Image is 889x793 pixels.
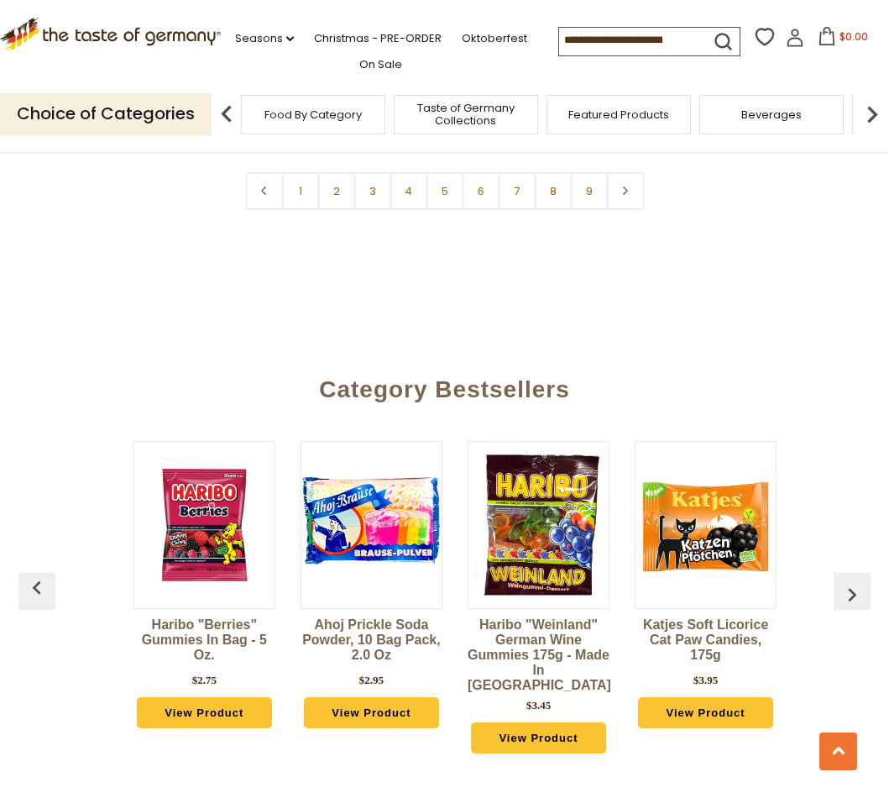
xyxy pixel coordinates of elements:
[498,172,536,210] a: 7
[317,172,355,210] a: 2
[301,617,442,668] a: Ahoj Prickle Soda Powder, 10 bag pack, 2.0 oz
[468,455,609,596] img: Haribo
[839,581,865,608] img: previous arrow
[27,351,862,420] div: Category Bestsellers
[635,455,776,596] img: Katjes Soft Licorice Cat Paw Candies, 175g
[399,102,533,127] a: Taste of Germany Collections
[304,697,439,729] a: View Product
[390,172,427,210] a: 4
[24,575,50,601] img: previous arrow
[808,27,879,52] button: $0.00
[638,697,773,729] a: View Product
[134,455,275,596] img: Haribo
[526,697,551,714] div: $3.45
[314,29,442,48] a: Christmas - PRE-ORDER
[839,29,868,44] span: $0.00
[133,617,275,668] a: Haribo "Berries" Gummies in Bag - 5 oz.
[210,97,243,131] img: previous arrow
[471,722,606,754] a: View Product
[635,617,777,668] a: Katjes Soft Licorice Cat Paw Candies, 175g
[855,97,889,131] img: next arrow
[741,108,802,121] a: Beverages
[353,172,391,210] a: 3
[192,672,217,689] div: $2.75
[568,108,669,121] a: Featured Products
[359,55,402,74] a: On Sale
[468,617,609,693] a: Haribo "Weinland" German Wine Gummies 175g - Made in [GEOGRAPHIC_DATA]
[570,172,608,210] a: 9
[462,172,499,210] a: 6
[301,455,442,596] img: Ahoj Prickle Soda Powder, 10 bag pack, 2.0 oz
[462,29,527,48] a: Oktoberfest
[264,108,362,121] a: Food By Category
[693,672,718,689] div: $3.95
[426,172,463,210] a: 5
[235,29,294,48] a: Seasons
[281,172,319,210] a: 1
[137,697,272,729] a: View Product
[534,172,572,210] a: 8
[359,672,384,689] div: $2.95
